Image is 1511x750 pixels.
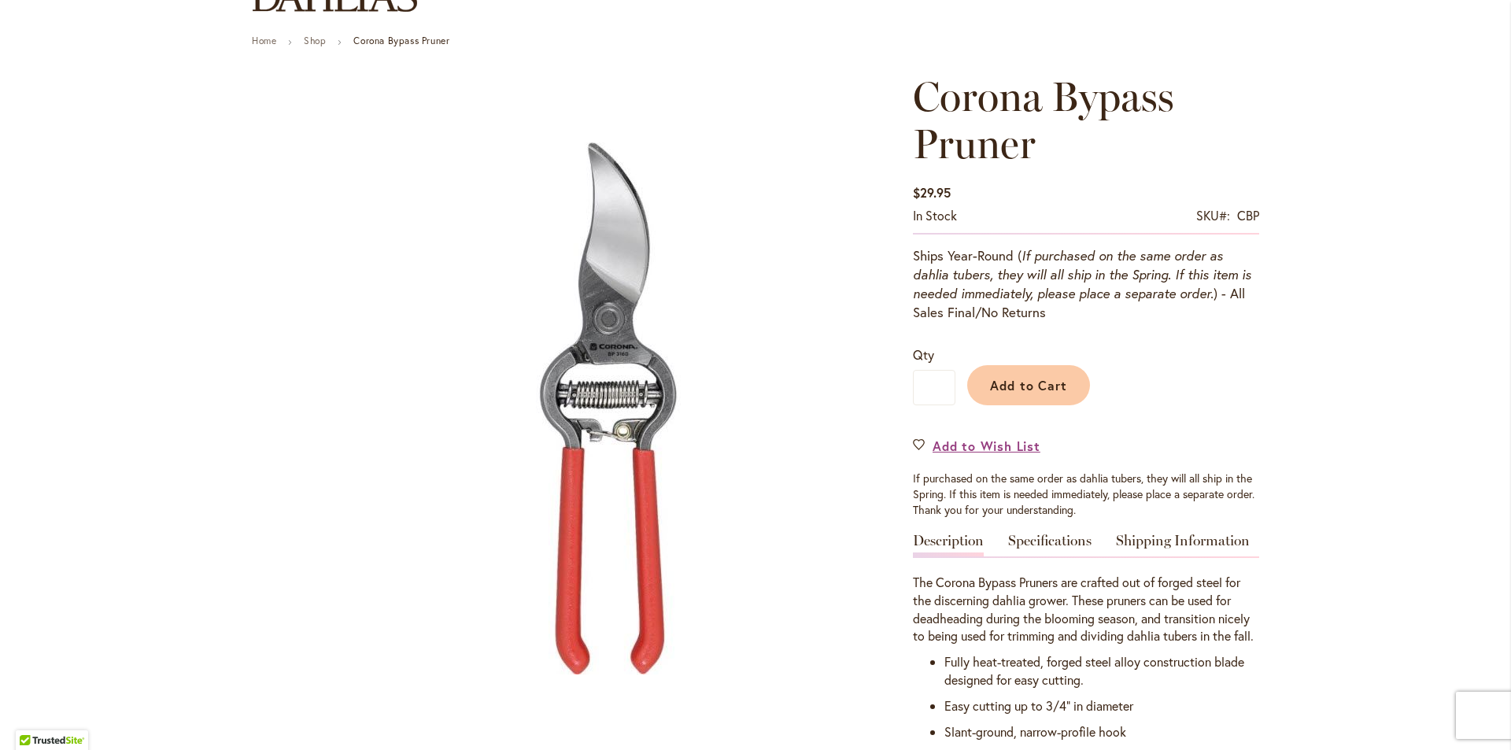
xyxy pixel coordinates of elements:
[913,471,1259,518] div: If purchased on the same order as dahlia tubers, they will all ship in the Spring. If this item i...
[353,35,449,46] strong: Corona Bypass Pruner
[933,437,1040,455] span: Add to Wish List
[913,72,1174,168] span: Corona Bypass Pruner
[1196,207,1230,224] strong: SKU
[324,73,897,744] div: Corona Bypass Pruner
[913,207,957,225] div: Availability
[913,247,1251,301] i: If purchased on the same order as dahlia tubers, they will all ship in the Spring. If this item i...
[913,346,934,363] span: Qty
[324,73,970,744] div: Product Images
[913,184,951,201] span: $29.95
[304,35,326,46] a: Shop
[252,35,276,46] a: Home
[967,365,1090,405] button: Add to Cart
[913,246,1259,322] p: Ships Year-Round ( ) - All Sales Final/No Returns
[944,653,1259,689] li: Fully heat-treated, forged steel alloy construction blade designed for easy cutting.
[1008,534,1092,556] a: Specifications
[12,694,56,738] iframe: Launch Accessibility Center
[990,377,1068,393] span: Add to Cart
[913,574,1259,645] p: The Corona Bypass Pruners are crafted out of forged steel for the discerning dahlia grower. These...
[944,723,1259,741] li: Slant-ground, narrow-profile hook
[1116,534,1250,556] a: Shipping Information
[913,207,957,224] span: In stock
[1237,207,1259,225] div: CBP
[347,142,874,674] img: Corona Bypass Pruner
[944,697,1259,715] li: Easy cutting up to 3/4" in diameter
[913,534,984,556] a: Description
[913,437,1040,455] a: Add to Wish List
